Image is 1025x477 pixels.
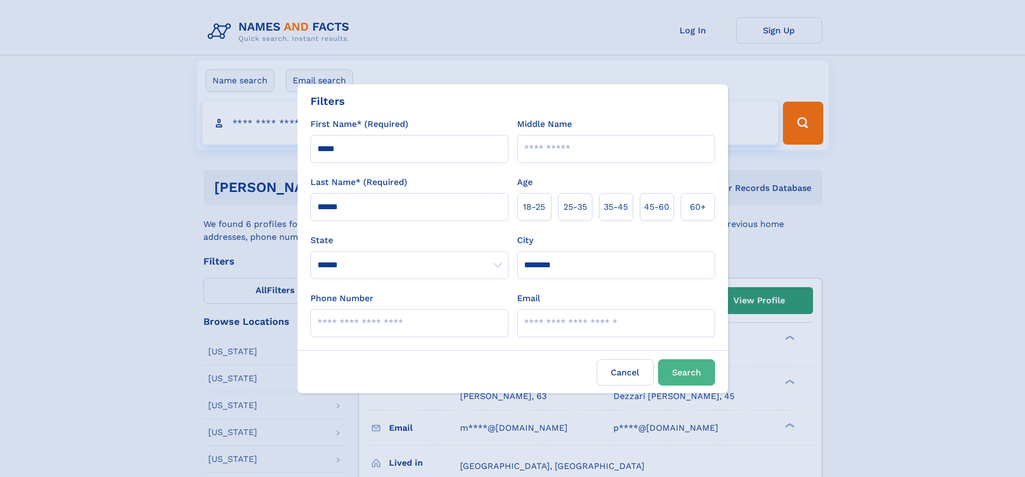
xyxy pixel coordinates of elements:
[310,118,408,131] label: First Name* (Required)
[517,234,533,247] label: City
[517,176,533,189] label: Age
[310,292,373,305] label: Phone Number
[644,201,669,213] span: 45‑60
[310,234,508,247] label: State
[658,359,715,386] button: Search
[563,201,587,213] span: 25‑35
[597,359,654,386] label: Cancel
[517,292,540,305] label: Email
[517,118,572,131] label: Middle Name
[310,93,345,109] div: Filters
[310,176,407,189] label: Last Name* (Required)
[523,201,545,213] span: 18‑25
[604,201,628,213] span: 35‑45
[690,201,706,213] span: 60+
